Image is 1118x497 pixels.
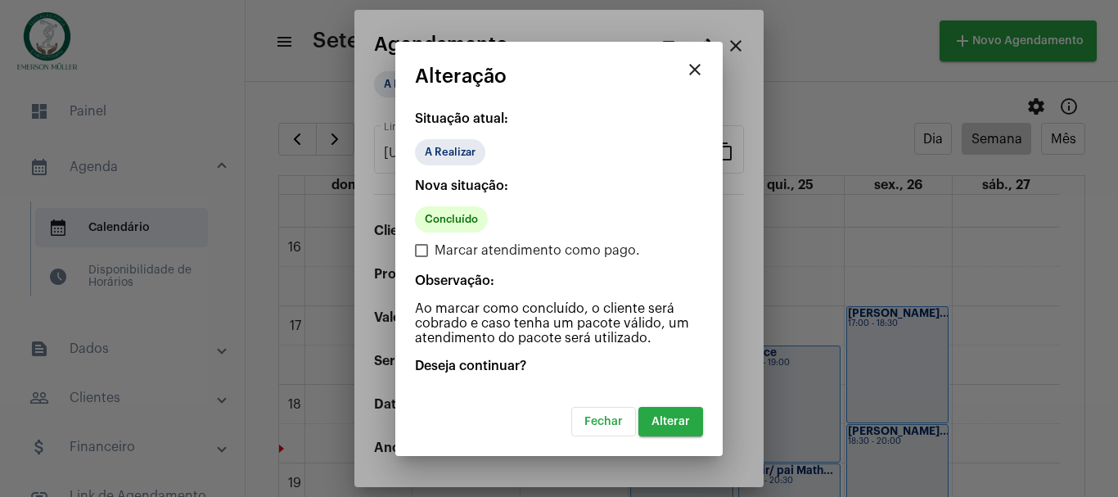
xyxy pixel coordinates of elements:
span: Alteração [415,66,507,87]
span: Fechar [584,416,623,427]
button: Alterar [638,407,703,436]
p: Situação atual: [415,111,703,126]
span: Alterar [651,416,690,427]
p: Nova situação: [415,178,703,193]
span: Marcar atendimento como pago. [435,241,640,260]
p: Ao marcar como concluído, o cliente será cobrado e caso tenha um pacote válido, um atendimento do... [415,301,703,346]
button: Fechar [571,407,636,436]
mat-icon: close [685,60,705,79]
p: Observação: [415,273,703,288]
mat-chip: Concluído [415,206,488,233]
p: Deseja continuar? [415,359,703,373]
mat-chip: A Realizar [415,139,485,165]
